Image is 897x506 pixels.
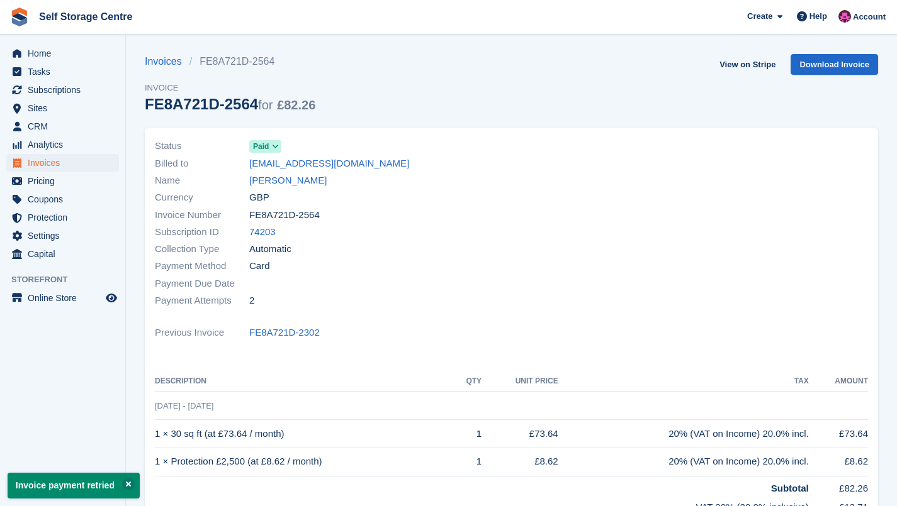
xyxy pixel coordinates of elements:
[28,81,103,99] span: Subscriptions
[558,371,809,392] th: Tax
[28,172,103,190] span: Pricing
[249,225,276,239] a: 74203
[809,448,868,476] td: £8.62
[155,277,249,291] span: Payment Due Date
[28,63,103,80] span: Tasks
[249,157,409,171] a: [EMAIL_ADDRESS][DOMAIN_NAME]
[253,141,269,152] span: Paid
[249,326,320,340] a: FE8A721D-2302
[809,476,868,495] td: £82.26
[155,157,249,171] span: Billed to
[6,99,119,117] a: menu
[258,98,273,112] span: for
[155,420,454,448] td: 1 × 30 sq ft (at £73.64 / month)
[155,173,249,188] span: Name
[249,294,254,308] span: 2
[155,448,454,476] td: 1 × Protection £2,500 (at £8.62 / month)
[145,54,189,69] a: Invoices
[28,190,103,208] span: Coupons
[28,154,103,172] span: Invoices
[249,259,270,273] span: Card
[155,190,249,205] span: Currency
[28,245,103,263] span: Capital
[249,190,269,205] span: GBP
[28,99,103,117] span: Sites
[714,54,781,75] a: View on Stripe
[6,209,119,226] a: menu
[10,8,29,26] img: stora-icon-8386f47178a22dfd0bd8f6a31ec36ba5ce8667c1dd55bd0f319d3a0aa187defe.svg
[155,139,249,153] span: Status
[454,420,482,448] td: 1
[6,81,119,99] a: menu
[155,225,249,239] span: Subscription ID
[809,371,868,392] th: Amount
[838,10,851,23] img: Ben Scott
[28,209,103,226] span: Protection
[28,289,103,307] span: Online Store
[6,63,119,80] a: menu
[6,227,119,245] a: menu
[249,139,281,153] a: Paid
[6,172,119,190] a: menu
[155,208,249,223] span: Invoice Number
[11,273,125,286] span: Storefront
[155,326,249,340] span: Previous Invoice
[454,448,482,476] td: 1
[6,136,119,153] a: menu
[8,473,140,498] p: Invoice payment retried
[6,190,119,208] a: menu
[482,371,558,392] th: Unit Price
[155,294,249,308] span: Payment Attempts
[28,45,103,62] span: Home
[277,98,315,112] span: £82.26
[104,290,119,305] a: Preview store
[145,96,315,113] div: FE8A721D-2564
[34,6,137,27] a: Self Storage Centre
[155,259,249,273] span: Payment Method
[6,118,119,135] a: menu
[28,227,103,245] span: Settings
[747,10,772,23] span: Create
[558,454,809,469] div: 20% (VAT on Income) 20.0% incl.
[454,371,482,392] th: QTY
[6,245,119,263] a: menu
[145,82,315,94] span: Invoice
[249,173,327,188] a: [PERSON_NAME]
[155,401,213,410] span: [DATE] - [DATE]
[771,483,809,493] strong: Subtotal
[249,208,320,223] span: FE8A721D-2564
[6,45,119,62] a: menu
[145,54,315,69] nav: breadcrumbs
[28,136,103,153] span: Analytics
[249,242,291,256] span: Automatic
[155,371,454,392] th: Description
[28,118,103,135] span: CRM
[558,427,809,441] div: 20% (VAT on Income) 20.0% incl.
[6,289,119,307] a: menu
[482,448,558,476] td: £8.62
[810,10,827,23] span: Help
[853,11,886,23] span: Account
[6,154,119,172] a: menu
[791,54,878,75] a: Download Invoice
[482,420,558,448] td: £73.64
[155,242,249,256] span: Collection Type
[809,420,868,448] td: £73.64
